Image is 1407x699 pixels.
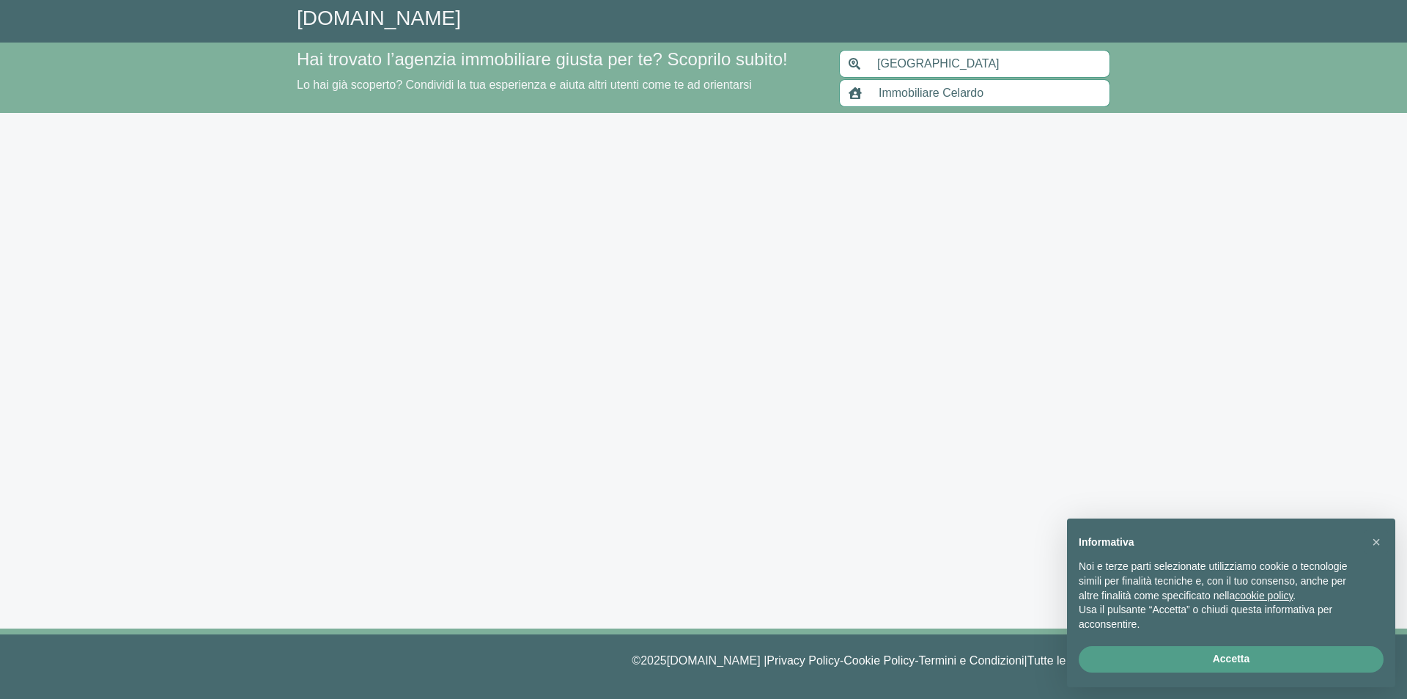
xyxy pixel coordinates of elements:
[297,49,821,70] h4: Hai trovato l’agenzia immobiliare giusta per te? Scoprilo subito!
[1079,603,1360,632] p: Usa il pulsante “Accetta” o chiudi questa informativa per acconsentire.
[297,7,461,29] a: [DOMAIN_NAME]
[843,654,915,667] a: Cookie Policy
[919,654,1024,667] a: Termini e Condizioni
[767,654,840,667] a: Privacy Policy
[868,50,1110,78] input: Inserisci area di ricerca (Comune o Provincia)
[1364,530,1388,554] button: Chiudi questa informativa
[1372,534,1381,550] span: ×
[297,652,1110,670] p: © 2025 [DOMAIN_NAME] | - - |
[1235,590,1293,601] a: cookie policy - il link si apre in una nuova scheda
[1027,654,1110,667] a: Tutte le agenzie
[1079,646,1384,673] button: Accetta
[1079,536,1360,549] h2: Informativa
[870,79,1110,107] input: Inserisci nome agenzia immobiliare
[1079,560,1360,603] p: Noi e terze parti selezionate utilizziamo cookie o tecnologie simili per finalità tecniche e, con...
[297,76,821,94] p: Lo hai già scoperto? Condividi la tua esperienza e aiuta altri utenti come te ad orientarsi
